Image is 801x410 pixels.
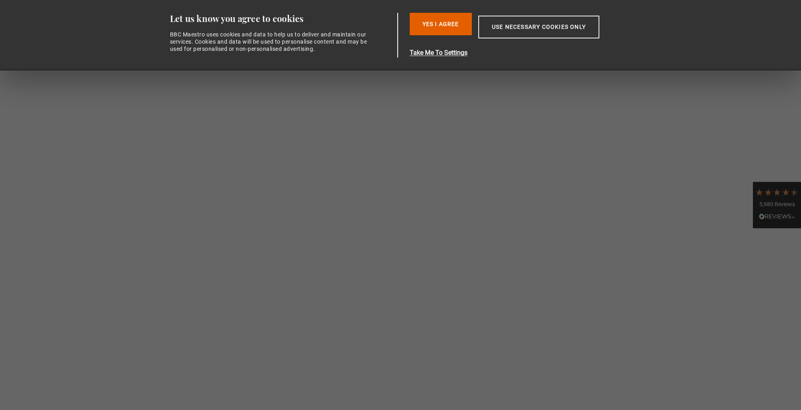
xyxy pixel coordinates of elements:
[170,31,372,53] div: BBC Maestro uses cookies and data to help us to deliver and maintain our services. Cookies and da...
[170,13,394,24] div: Let us know you agree to cookies
[755,213,799,222] div: Read All Reviews
[755,188,799,197] div: 4.7 Stars
[755,201,799,209] div: 5,980 Reviews
[478,16,599,38] button: Use necessary cookies only
[410,48,637,58] button: Take Me To Settings
[759,213,795,219] img: REVIEWS.io
[753,182,801,228] div: 5,980 ReviewsRead All Reviews
[410,13,472,35] button: Yes I Agree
